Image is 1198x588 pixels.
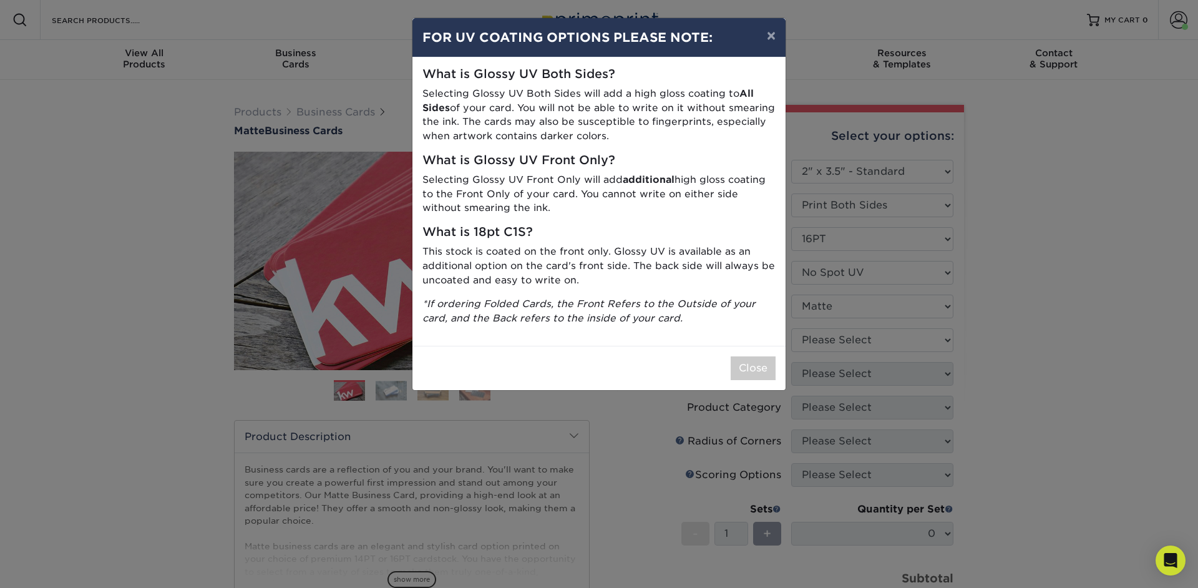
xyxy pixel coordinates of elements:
[422,245,776,287] p: This stock is coated on the front only. Glossy UV is available as an additional option on the car...
[422,67,776,82] h5: What is Glossy UV Both Sides?
[422,87,776,144] p: Selecting Glossy UV Both Sides will add a high gloss coating to of your card. You will not be abl...
[422,28,776,47] h4: FOR UV COATING OPTIONS PLEASE NOTE:
[623,174,674,185] strong: additional
[757,18,786,53] button: ×
[1156,546,1186,576] div: Open Intercom Messenger
[422,154,776,168] h5: What is Glossy UV Front Only?
[422,225,776,240] h5: What is 18pt C1S?
[422,173,776,215] p: Selecting Glossy UV Front Only will add high gloss coating to the Front Only of your card. You ca...
[422,298,756,324] i: *If ordering Folded Cards, the Front Refers to the Outside of your card, and the Back refers to t...
[422,87,754,114] strong: All Sides
[731,356,776,380] button: Close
